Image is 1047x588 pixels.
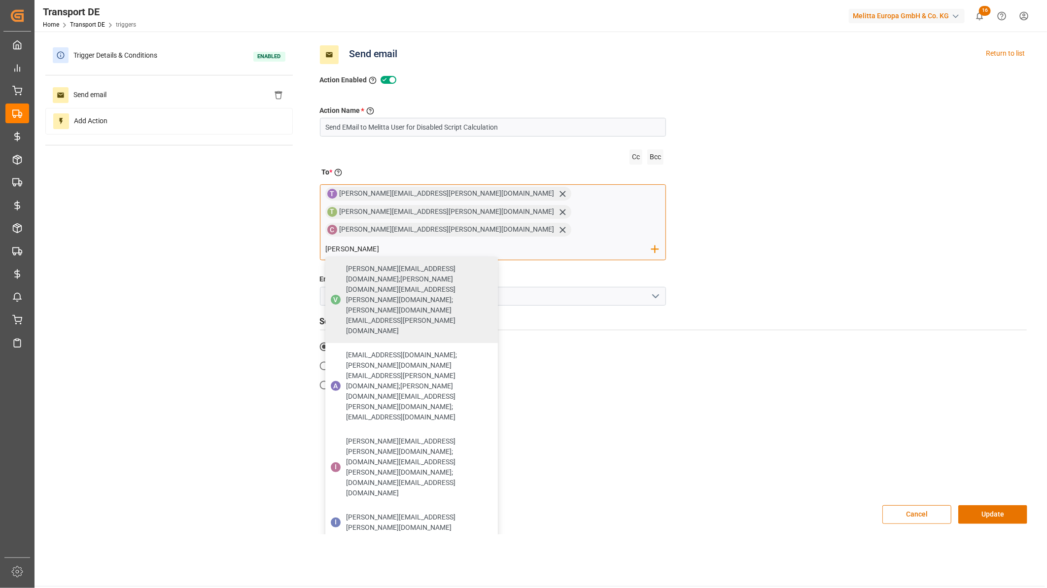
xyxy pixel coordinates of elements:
span: C [330,226,335,234]
span: V [334,296,338,304]
input: Type to search/select [320,287,666,306]
span: I [335,463,337,471]
span: T [330,190,335,198]
h2: To [321,167,332,177]
a: Transport DE [70,21,105,28]
button: Help Center [991,5,1013,27]
h3: Schedule [320,316,1027,328]
div: Return to list [986,45,1025,64]
div: Transport DE [43,4,136,19]
span: [PERSON_NAME][EMAIL_ADDRESS][PERSON_NAME][DOMAIN_NAME] [339,225,554,233]
button: Melitta Europa GmbH & Co. KG [849,6,969,25]
span: [EMAIL_ADDRESS][DOMAIN_NAME];[PERSON_NAME][DOMAIN_NAME][EMAIL_ADDRESS][PERSON_NAME][DOMAIN_NAME];... [346,350,491,422]
div: scheduleType [320,337,489,395]
button: open menu [647,289,662,304]
span: [PERSON_NAME][EMAIL_ADDRESS][PERSON_NAME][DOMAIN_NAME] [346,512,491,533]
span: A [334,382,338,390]
button: show 16 new notifications [969,5,991,27]
label: Email Template [320,274,369,285]
span: Trigger Details & Conditions [69,48,162,63]
span: [PERSON_NAME][EMAIL_ADDRESS][PERSON_NAME][DOMAIN_NAME];[DOMAIN_NAME][EMAIL_ADDRESS][PERSON_NAME][... [346,436,491,498]
span: 16 [979,6,991,16]
span: I [335,518,337,526]
label: Action Enabled [320,75,367,85]
input: Action name [320,118,666,137]
span: Enabled [253,52,285,62]
span: [PERSON_NAME][EMAIL_ADDRESS][PERSON_NAME][DOMAIN_NAME] [339,189,554,197]
span: [PERSON_NAME][EMAIL_ADDRESS][PERSON_NAME][DOMAIN_NAME] [339,208,554,215]
span: Cc [629,149,642,165]
input: Enter To [325,242,652,257]
label: Action Name [320,105,360,116]
div: Melitta Europa GmbH & Co. KG [849,9,965,23]
span: T [330,208,335,215]
span: Bcc [647,149,663,165]
a: Home [43,21,59,28]
button: Cancel [882,505,951,524]
span: Send email [69,87,111,103]
button: Update [958,505,1027,524]
span: [PERSON_NAME][EMAIL_ADDRESS][DOMAIN_NAME];[PERSON_NAME][DOMAIN_NAME][EMAIL_ADDRESS][PERSON_NAME][... [346,264,491,336]
span: Send email [345,45,402,64]
span: Add Action [69,113,112,129]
